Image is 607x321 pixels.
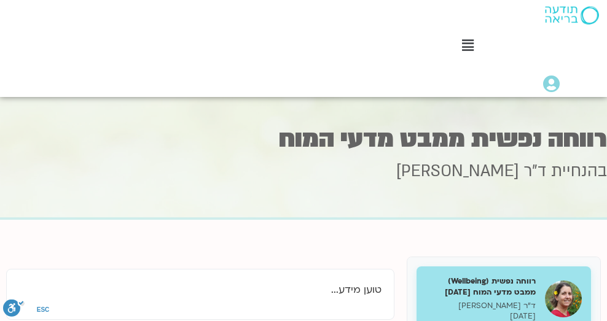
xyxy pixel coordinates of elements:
h5: רווחה נפשית (Wellbeing) ממבט מדעי המוח [DATE] [426,276,536,298]
p: טוען מידע... [19,282,382,298]
span: בהנחיית [551,160,607,182]
img: תודעה בריאה [545,6,599,25]
span: ד"ר [PERSON_NAME] [396,160,546,182]
img: רווחה נפשית (Wellbeing) ממבט מדעי המוח 31/01/25 [545,280,582,317]
p: ד"ר [PERSON_NAME] [426,301,536,311]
